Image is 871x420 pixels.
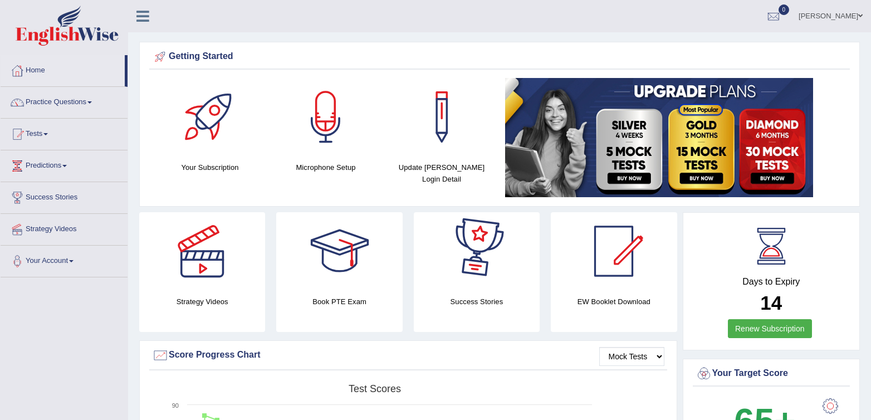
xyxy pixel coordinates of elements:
a: Renew Subscription [728,319,812,338]
a: Practice Questions [1,87,128,115]
a: Success Stories [1,182,128,210]
text: 90 [172,402,179,409]
h4: Strategy Videos [139,296,265,307]
h4: EW Booklet Download [551,296,677,307]
span: 0 [779,4,790,15]
div: Getting Started [152,48,847,65]
h4: Microphone Setup [273,162,378,173]
b: 14 [760,292,782,314]
a: Your Account [1,246,128,274]
h4: Update [PERSON_NAME] Login Detail [389,162,494,185]
img: small5.jpg [505,78,813,197]
a: Predictions [1,150,128,178]
div: Score Progress Chart [152,347,664,364]
div: Your Target Score [696,365,848,382]
a: Home [1,55,125,83]
h4: Days to Expiry [696,277,848,287]
tspan: Test scores [349,383,401,394]
a: Strategy Videos [1,214,128,242]
h4: Success Stories [414,296,540,307]
h4: Book PTE Exam [276,296,402,307]
a: Tests [1,119,128,146]
h4: Your Subscription [158,162,262,173]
